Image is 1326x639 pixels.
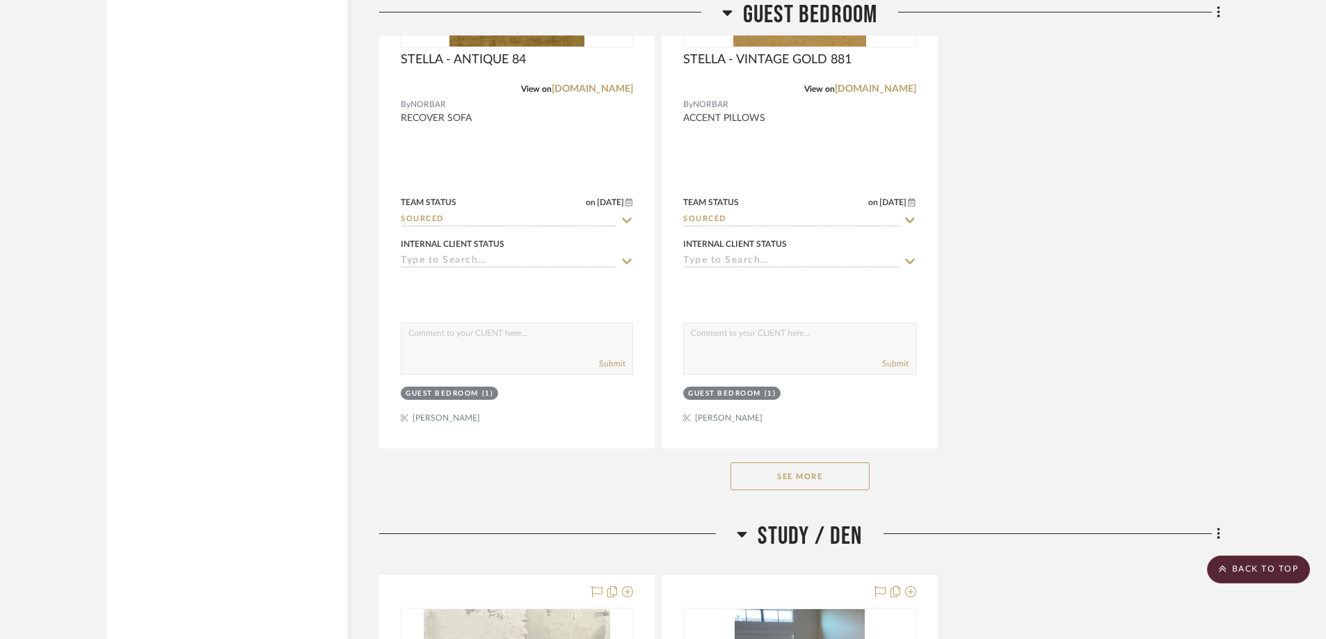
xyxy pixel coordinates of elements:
[683,98,693,111] span: By
[882,357,909,370] button: Submit
[804,85,835,93] span: View on
[401,255,616,268] input: Type to Search…
[401,213,616,227] input: Type to Search…
[401,52,526,67] span: STELLA - ANTIQUE 84
[693,98,728,111] span: NORBAR
[758,521,862,551] span: STUDY / DEN
[552,84,633,94] a: [DOMAIN_NAME]
[683,52,852,67] span: STELLA - VINTAGE GOLD 881
[1207,556,1310,583] scroll-to-top-button: BACK TO TOP
[730,462,870,490] button: See More
[599,357,625,370] button: Submit
[835,84,916,94] a: [DOMAIN_NAME]
[868,198,878,207] span: on
[521,85,552,93] span: View on
[683,213,899,227] input: Type to Search…
[406,389,479,399] div: Guest Bedroom
[765,389,776,399] div: (1)
[878,197,908,207] span: [DATE]
[401,98,410,111] span: By
[586,198,596,207] span: on
[688,389,761,399] div: Guest Bedroom
[410,98,446,111] span: NORBAR
[683,196,739,209] div: Team Status
[482,389,494,399] div: (1)
[683,255,899,268] input: Type to Search…
[401,196,456,209] div: Team Status
[401,238,504,250] div: Internal Client Status
[683,238,787,250] div: Internal Client Status
[596,197,625,207] span: [DATE]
